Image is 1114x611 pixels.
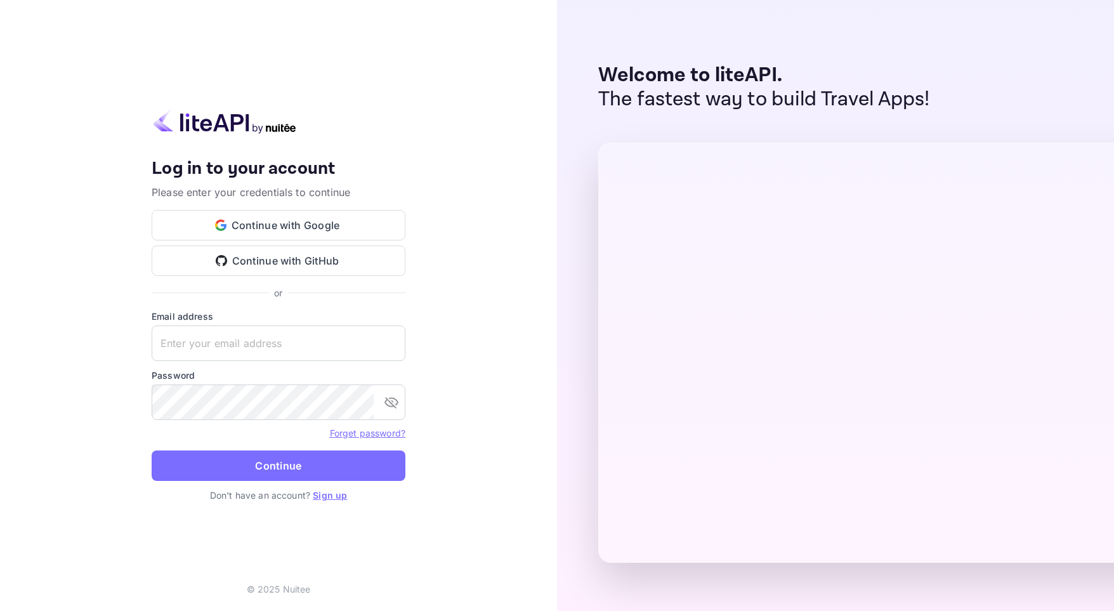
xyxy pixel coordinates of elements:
[152,185,405,200] p: Please enter your credentials to continue
[313,490,347,501] a: Sign up
[598,63,930,88] p: Welcome to liteAPI.
[152,310,405,323] label: Email address
[152,489,405,502] p: Don't have an account?
[598,88,930,112] p: The fastest way to build Travel Apps!
[379,390,404,415] button: toggle password visibility
[152,210,405,240] button: Continue with Google
[152,109,298,134] img: liteapi
[330,428,405,438] a: Forget password?
[330,426,405,439] a: Forget password?
[152,325,405,361] input: Enter your email address
[247,582,311,596] p: © 2025 Nuitee
[152,158,405,180] h4: Log in to your account
[152,246,405,276] button: Continue with GitHub
[274,286,282,299] p: or
[152,369,405,382] label: Password
[152,450,405,481] button: Continue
